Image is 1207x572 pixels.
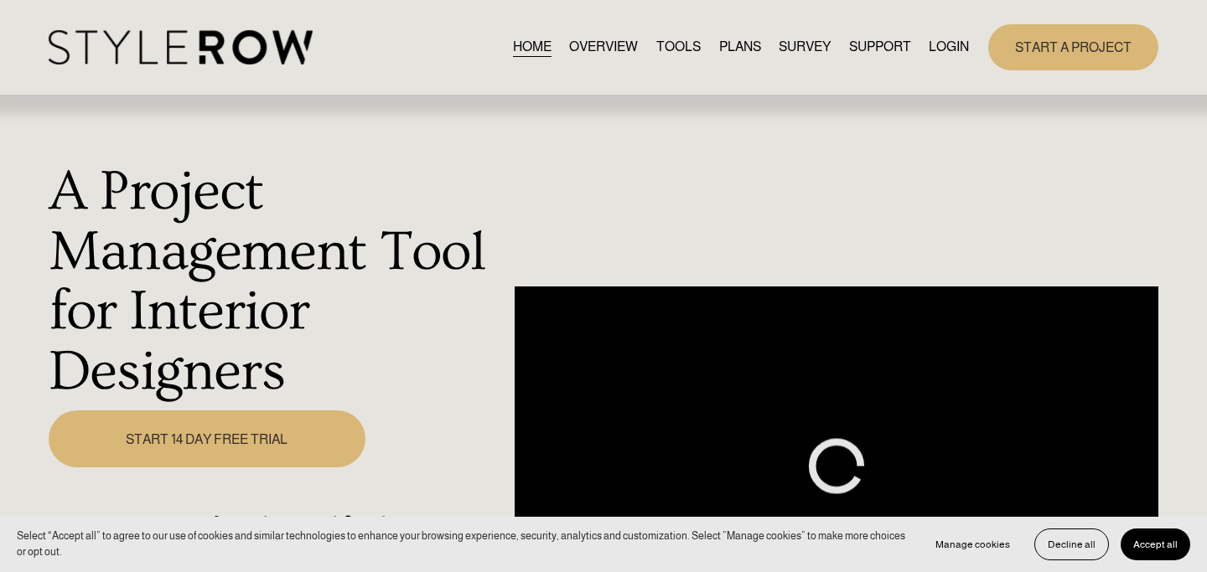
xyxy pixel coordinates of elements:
[988,24,1158,70] a: START A PROJECT
[49,162,506,402] h1: A Project Management Tool for Interior Designers
[569,36,638,59] a: OVERVIEW
[923,528,1023,560] button: Manage cookies
[49,30,313,64] img: StyleRow
[49,513,506,564] h4: StyleRow is a platform , with maximum flexibility and organization.
[17,528,906,560] p: Select “Accept all” to agree to our use of cookies and similar technologies to enhance your brows...
[929,36,969,59] a: LOGIN
[1048,539,1096,550] span: Decline all
[779,36,831,59] a: SURVEY
[256,513,460,538] strong: designed for designers
[719,36,761,59] a: PLANS
[849,36,911,59] a: folder dropdown
[1133,539,1178,550] span: Accept all
[49,410,366,467] a: START 14 DAY FREE TRIAL
[935,539,1010,550] span: Manage cookies
[513,36,552,59] a: HOME
[1034,528,1109,560] button: Decline all
[656,36,701,59] a: TOOLS
[1121,528,1190,560] button: Accept all
[849,37,911,57] span: SUPPORT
